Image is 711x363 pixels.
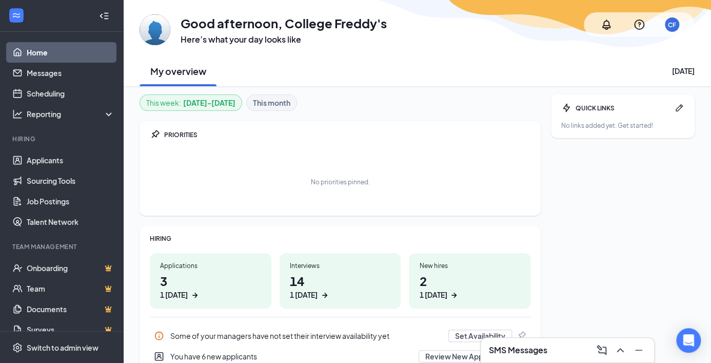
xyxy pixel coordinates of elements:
[311,178,370,186] div: No priorities pinned.
[181,34,387,45] h3: Here’s what your day looks like
[611,342,627,358] button: ChevronUp
[170,331,442,341] div: Some of your managers have not set their interview availability yet
[27,299,114,319] a: DocumentsCrown
[150,234,530,243] div: HIRING
[320,290,330,300] svg: ArrowRight
[489,345,547,356] h3: SMS Messages
[629,342,646,358] button: Minimize
[27,83,114,104] a: Scheduling
[633,18,645,31] svg: QuestionInfo
[27,212,114,232] a: Talent Network
[160,290,188,300] div: 1 [DATE]
[448,330,512,342] button: Set Availability
[160,272,261,300] h1: 3
[164,130,530,139] div: PRIORITIES
[170,351,412,361] div: You have 6 new applicants
[12,342,23,353] svg: Settings
[150,65,206,78] h2: My overview
[419,272,520,300] h1: 2
[160,261,261,270] div: Applications
[183,97,235,108] b: [DATE] - [DATE]
[99,11,109,21] svg: Collapse
[150,253,271,309] a: Applications31 [DATE]ArrowRight
[150,326,530,346] div: Some of your managers have not set their interview availability yet
[516,331,526,341] svg: Pin
[27,278,114,299] a: TeamCrown
[190,290,200,300] svg: ArrowRight
[290,261,391,270] div: Interviews
[181,14,387,32] h1: Good afternoon, College Freddy's
[27,63,114,83] a: Messages
[150,326,530,346] a: InfoSome of your managers have not set their interview availability yetSet AvailabilityPin
[12,135,112,143] div: Hiring
[27,191,114,212] a: Job Postings
[600,18,613,31] svg: Notifications
[253,97,290,108] b: This month
[27,319,114,340] a: SurveysCrown
[419,290,447,300] div: 1 [DATE]
[676,328,701,353] div: Open Intercom Messenger
[280,253,401,309] a: Interviews141 [DATE]ArrowRight
[27,109,115,119] div: Reporting
[409,253,530,309] a: New hires21 [DATE]ArrowRight
[154,351,164,361] svg: UserEntity
[12,109,23,119] svg: Analysis
[27,258,114,278] a: OnboardingCrown
[592,342,609,358] button: ComposeMessage
[11,10,22,21] svg: WorkstreamLogo
[668,21,676,29] div: CF
[150,129,160,140] svg: Pin
[672,66,695,76] div: [DATE]
[27,42,114,63] a: Home
[674,103,684,113] svg: Pen
[27,342,98,353] div: Switch to admin view
[561,121,684,130] div: No links added yet. Get started!
[614,344,626,356] svg: ChevronUp
[290,290,318,300] div: 1 [DATE]
[154,331,164,341] svg: Info
[633,344,645,356] svg: Minimize
[140,14,170,45] img: College Freddy's
[146,97,235,108] div: This week :
[12,242,112,251] div: Team Management
[290,272,391,300] h1: 14
[27,170,114,191] a: Sourcing Tools
[27,150,114,170] a: Applicants
[419,350,512,362] button: Review New Applicants
[561,103,571,113] svg: Bolt
[449,290,459,300] svg: ArrowRight
[419,261,520,270] div: New hires
[576,104,670,112] div: QUICK LINKS
[596,344,608,356] svg: ComposeMessage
